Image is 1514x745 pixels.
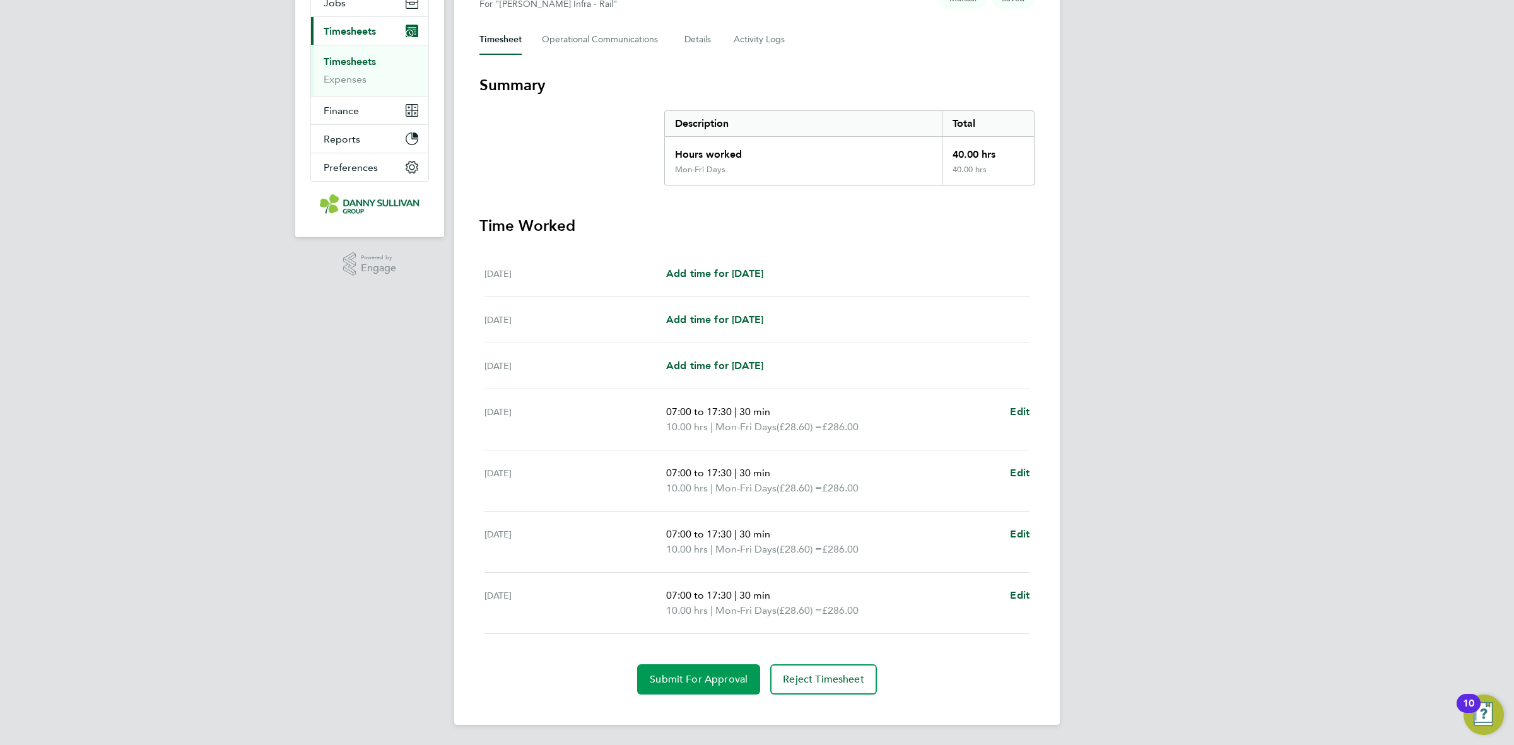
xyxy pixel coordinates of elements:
span: (£28.60) = [777,604,822,616]
button: Open Resource Center, 10 new notifications [1464,695,1504,735]
section: Timesheet [479,75,1035,695]
button: Timesheets [311,17,428,45]
span: 30 min [739,467,770,479]
span: 07:00 to 17:30 [666,528,732,540]
div: 40.00 hrs [942,137,1034,165]
span: | [734,406,737,418]
span: 07:00 to 17:30 [666,406,732,418]
a: Edit [1010,466,1030,481]
span: (£28.60) = [777,482,822,494]
a: Go to home page [310,194,429,214]
a: Add time for [DATE] [666,358,763,373]
button: Reports [311,125,428,153]
span: Engage [361,263,396,274]
span: Mon-Fri Days [715,481,777,496]
h3: Time Worked [479,216,1035,236]
div: Description [665,111,942,136]
span: | [710,482,713,494]
div: Summary [664,110,1035,185]
a: Timesheets [324,56,376,67]
span: 10.00 hrs [666,604,708,616]
span: Finance [324,105,359,117]
span: | [734,467,737,479]
div: [DATE] [484,404,666,435]
div: [DATE] [484,466,666,496]
button: Finance [311,97,428,124]
div: Total [942,111,1034,136]
span: £286.00 [822,543,859,555]
span: Edit [1010,589,1030,601]
span: 07:00 to 17:30 [666,589,732,601]
span: (£28.60) = [777,421,822,433]
button: Preferences [311,153,428,181]
button: Operational Communications [542,25,664,55]
a: Expenses [324,73,367,85]
span: Reports [324,133,360,145]
span: Mon-Fri Days [715,419,777,435]
div: 10 [1463,703,1474,720]
span: Add time for [DATE] [666,360,763,372]
div: Timesheets [311,45,428,96]
span: | [734,589,737,601]
span: 30 min [739,589,770,601]
span: £286.00 [822,421,859,433]
a: Add time for [DATE] [666,266,763,281]
div: [DATE] [484,527,666,557]
span: £286.00 [822,604,859,616]
span: £286.00 [822,482,859,494]
a: Edit [1010,527,1030,542]
div: Hours worked [665,137,942,165]
span: (£28.60) = [777,543,822,555]
span: Mon-Fri Days [715,603,777,618]
span: Edit [1010,467,1030,479]
span: | [734,528,737,540]
span: 07:00 to 17:30 [666,467,732,479]
span: Powered by [361,252,396,263]
span: | [710,421,713,433]
div: Mon-Fri Days [675,165,725,175]
span: | [710,604,713,616]
span: 30 min [739,406,770,418]
button: Details [684,25,713,55]
span: Add time for [DATE] [666,314,763,326]
span: 10.00 hrs [666,421,708,433]
span: Mon-Fri Days [715,542,777,557]
a: Powered byEngage [343,252,397,276]
span: 10.00 hrs [666,482,708,494]
div: [DATE] [484,588,666,618]
a: Edit [1010,404,1030,419]
span: Edit [1010,406,1030,418]
div: [DATE] [484,358,666,373]
span: | [710,543,713,555]
button: Timesheet [479,25,522,55]
button: Submit For Approval [637,664,760,695]
span: Add time for [DATE] [666,267,763,279]
h3: Summary [479,75,1035,95]
span: 30 min [739,528,770,540]
span: Submit For Approval [650,673,748,686]
span: 10.00 hrs [666,543,708,555]
span: Reject Timesheet [783,673,864,686]
button: Activity Logs [734,25,787,55]
span: Timesheets [324,25,376,37]
span: Edit [1010,528,1030,540]
span: Preferences [324,161,378,173]
img: dannysullivan-logo-retina.png [320,194,420,214]
div: 40.00 hrs [942,165,1034,185]
div: [DATE] [484,312,666,327]
div: [DATE] [484,266,666,281]
a: Edit [1010,588,1030,603]
a: Add time for [DATE] [666,312,763,327]
button: Reject Timesheet [770,664,877,695]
